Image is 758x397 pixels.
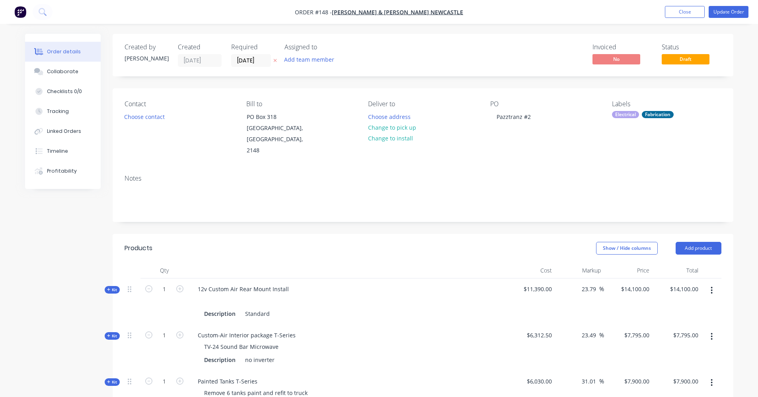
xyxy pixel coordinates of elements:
[662,54,709,64] span: Draft
[198,341,285,352] div: TV-24 Sound Bar Microwave
[125,175,721,182] div: Notes
[25,82,101,101] button: Checklists 0/0
[191,329,302,341] div: Custom-Air Interior package T-Series
[25,121,101,141] button: Linked Orders
[368,100,477,108] div: Deliver to
[665,6,705,18] button: Close
[47,128,81,135] div: Linked Orders
[242,354,278,366] div: no inverter
[25,62,101,82] button: Collaborate
[247,111,313,123] div: PO Box 318
[125,43,168,51] div: Created by
[107,333,117,339] span: Kit
[510,285,552,293] span: $11,390.00
[47,68,78,75] div: Collaborate
[125,243,152,253] div: Products
[676,242,721,255] button: Add product
[332,8,463,16] a: [PERSON_NAME] & [PERSON_NAME] Newcastle
[246,100,355,108] div: Bill to
[47,48,81,55] div: Order details
[555,263,604,278] div: Markup
[604,263,653,278] div: Price
[47,88,82,95] div: Checklists 0/0
[510,377,552,385] span: $6,030.00
[653,263,701,278] div: Total
[599,377,604,386] span: %
[105,286,120,294] div: Kit
[105,378,120,386] div: Kit
[120,111,169,122] button: Choose contact
[596,242,658,255] button: Show / Hide columns
[662,43,721,51] div: Status
[490,111,537,123] div: Pazztranz #2
[25,161,101,181] button: Profitability
[107,287,117,293] span: Kit
[240,111,320,156] div: PO Box 318[GEOGRAPHIC_DATA], [GEOGRAPHIC_DATA], 2148
[295,8,332,16] span: Order #148 -
[105,332,120,340] div: Kit
[242,308,273,319] div: Standard
[364,133,417,144] button: Change to install
[107,379,117,385] span: Kit
[364,111,415,122] button: Choose address
[490,100,599,108] div: PO
[201,308,239,319] div: Description
[642,111,674,118] div: Fabrication
[599,331,604,340] span: %
[612,100,721,108] div: Labels
[25,101,101,121] button: Tracking
[247,123,313,156] div: [GEOGRAPHIC_DATA], [GEOGRAPHIC_DATA], 2148
[14,6,26,18] img: Factory
[191,376,264,387] div: Painted Tanks T-Series
[284,43,364,51] div: Assigned to
[125,54,168,62] div: [PERSON_NAME]
[178,43,222,51] div: Created
[47,108,69,115] div: Tracking
[709,6,748,18] button: Update Order
[201,354,239,366] div: Description
[592,54,640,64] span: No
[140,263,188,278] div: Qty
[125,100,234,108] div: Contact
[592,43,652,51] div: Invoiced
[599,284,604,294] span: %
[25,141,101,161] button: Timeline
[364,122,420,133] button: Change to pick up
[284,54,339,65] button: Add team member
[280,54,338,65] button: Add team member
[231,43,275,51] div: Required
[510,331,552,339] span: $6,312.50
[47,148,68,155] div: Timeline
[191,283,295,295] div: 12v Custom Air Rear Mount Install
[612,111,639,118] div: Electrical
[25,42,101,62] button: Order details
[47,167,77,175] div: Profitability
[507,263,555,278] div: Cost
